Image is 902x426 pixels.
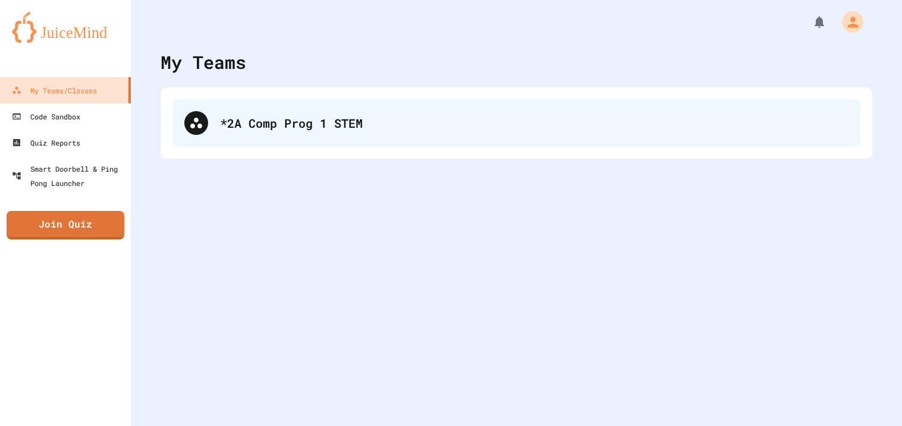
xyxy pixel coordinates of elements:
[7,211,124,239] a: Join Quiz
[12,135,80,150] div: Quiz Reports
[12,83,97,97] div: My Teams/Classes
[161,49,246,75] div: My Teams
[829,8,866,36] div: My Account
[220,114,848,132] div: *2A Comp Prog 1 STEM
[790,12,829,32] div: My Notifications
[12,12,119,43] img: logo-orange.svg
[12,109,80,124] div: Code Sandbox
[12,162,126,190] div: Smart Doorbell & Ping Pong Launcher
[172,99,860,147] div: *2A Comp Prog 1 STEM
